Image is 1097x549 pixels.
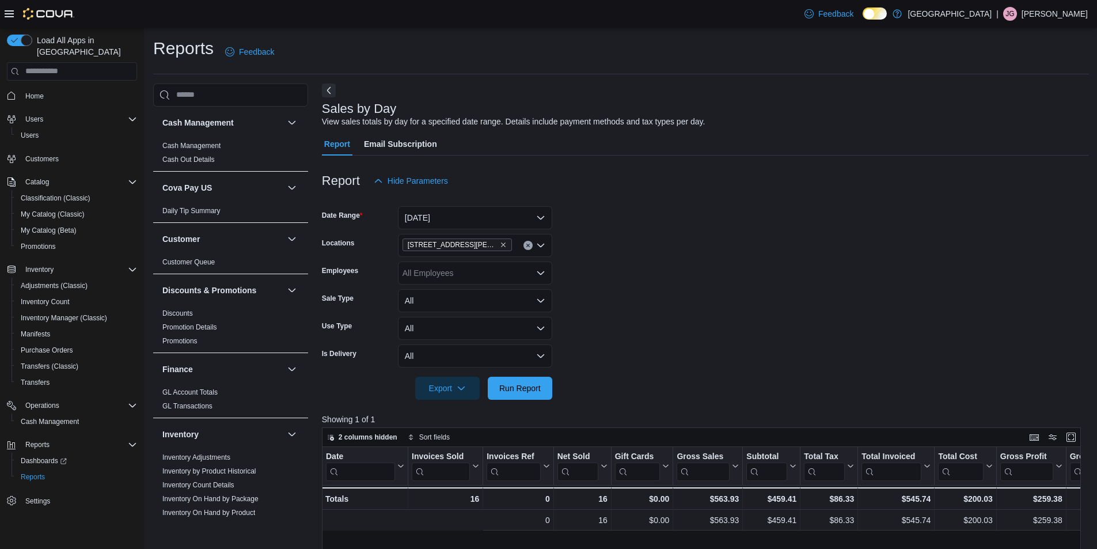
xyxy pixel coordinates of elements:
[415,377,480,400] button: Export
[162,258,215,266] a: Customer Queue
[12,469,142,485] button: Reports
[863,7,887,20] input: Dark Mode
[324,132,350,156] span: Report
[804,451,854,480] button: Total Tax
[487,513,549,527] div: 0
[153,306,308,353] div: Discounts & Promotions
[12,310,142,326] button: Inventory Manager (Classic)
[7,83,137,539] nav: Complex example
[16,376,54,389] a: Transfers
[162,142,221,150] a: Cash Management
[487,492,549,506] div: 0
[162,206,221,215] span: Daily Tip Summary
[16,128,137,142] span: Users
[12,453,142,469] a: Dashboards
[412,451,470,480] div: Invoices Sold
[818,8,853,20] span: Feedback
[21,438,54,452] button: Reports
[322,211,363,220] label: Date Range
[16,343,78,357] a: Purchase Orders
[21,175,137,189] span: Catalog
[162,509,255,517] a: Inventory On Hand by Product
[557,451,598,462] div: Net Sold
[403,238,512,251] span: 1165 McNutt Road
[16,454,71,468] a: Dashboards
[326,451,404,480] button: Date
[16,327,137,341] span: Manifests
[162,494,259,503] span: Inventory On Hand by Package
[16,343,137,357] span: Purchase Orders
[21,152,137,166] span: Customers
[21,399,137,412] span: Operations
[32,35,137,58] span: Load All Apps in [GEOGRAPHIC_DATA]
[21,456,67,465] span: Dashboards
[746,451,796,480] button: Subtotal
[488,377,552,400] button: Run Report
[398,344,552,368] button: All
[938,492,992,506] div: $200.03
[25,497,50,506] span: Settings
[746,513,796,527] div: $459.41
[2,397,142,414] button: Operations
[162,309,193,317] a: Discounts
[487,451,540,480] div: Invoices Ref
[1000,451,1053,480] div: Gross Profit
[16,311,137,325] span: Inventory Manager (Classic)
[21,89,137,103] span: Home
[422,377,473,400] span: Export
[2,111,142,127] button: Users
[21,131,39,140] span: Users
[804,492,854,506] div: $86.33
[398,289,552,312] button: All
[285,232,299,246] button: Customer
[16,240,60,253] a: Promotions
[2,88,142,104] button: Home
[239,46,274,58] span: Feedback
[162,258,215,267] span: Customer Queue
[162,156,215,164] a: Cash Out Details
[12,326,142,342] button: Manifests
[21,152,63,166] a: Customers
[615,513,670,527] div: $0.00
[677,513,739,527] div: $563.93
[21,494,55,508] a: Settings
[162,508,255,517] span: Inventory On Hand by Product
[21,194,90,203] span: Classification (Classic)
[1000,492,1062,506] div: $259.38
[322,102,397,116] h3: Sales by Day
[1005,7,1014,21] span: JG
[2,174,142,190] button: Catalog
[162,285,256,296] h3: Discounts & Promotions
[162,453,230,461] a: Inventory Adjustments
[162,207,221,215] a: Daily Tip Summary
[21,281,88,290] span: Adjustments (Classic)
[938,451,983,462] div: Total Cost
[938,451,983,480] div: Total Cost
[21,362,78,371] span: Transfers (Classic)
[326,451,395,480] div: Date
[21,378,50,387] span: Transfers
[162,388,218,396] a: GL Account Totals
[153,255,308,274] div: Customer
[2,262,142,278] button: Inventory
[677,451,730,462] div: Gross Sales
[412,492,479,506] div: 16
[12,278,142,294] button: Adjustments (Classic)
[285,283,299,297] button: Discounts & Promotions
[21,297,70,306] span: Inventory Count
[322,321,352,331] label: Use Type
[16,415,137,429] span: Cash Management
[322,174,360,188] h3: Report
[21,89,48,103] a: Home
[21,226,77,235] span: My Catalog (Beta)
[614,451,660,480] div: Gift Card Sales
[1064,430,1078,444] button: Enter fullscreen
[804,513,854,527] div: $86.33
[322,349,356,358] label: Is Delivery
[2,150,142,167] button: Customers
[536,268,545,278] button: Open list of options
[285,181,299,195] button: Cova Pay US
[861,513,931,527] div: $545.74
[2,437,142,453] button: Reports
[16,224,137,237] span: My Catalog (Beta)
